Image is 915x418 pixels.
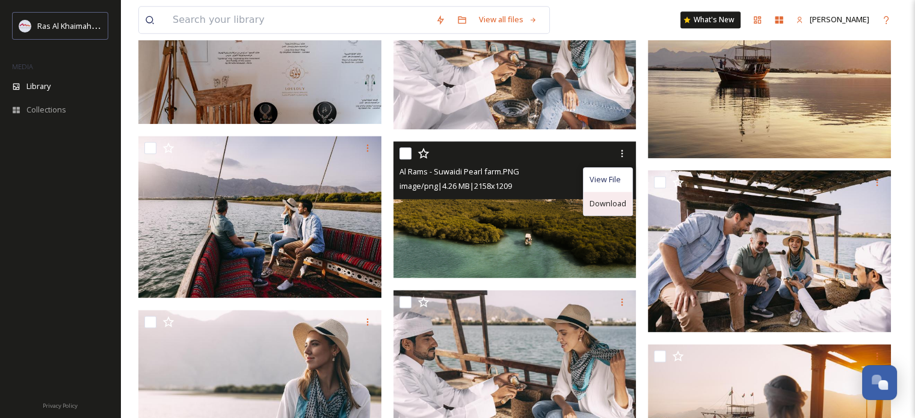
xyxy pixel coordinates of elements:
img: Logo_RAKTDA_RGB-01.png [19,20,31,32]
span: Al Rams - Suwaidi Pearl farm.PNG [399,166,519,177]
img: Suwaidi Pearl Farm traditional boat.jpg [138,136,381,298]
span: Collections [26,104,66,115]
img: Suwaidi Pearl Farm .jpg [648,170,891,332]
img: Al Rams - Suwaidi Pearl farm.PNG [393,141,636,277]
span: Library [26,81,51,92]
a: Privacy Policy [43,398,78,412]
a: [PERSON_NAME] [790,8,875,31]
span: [PERSON_NAME] [810,14,869,25]
a: What's New [680,11,741,28]
span: Download [590,198,626,209]
span: image/png | 4.26 MB | 2158 x 1209 [399,180,512,191]
button: Open Chat [862,365,897,400]
span: View File [590,174,621,185]
input: Search your library [167,7,430,33]
a: View all files [473,8,543,31]
span: MEDIA [12,62,33,71]
span: Privacy Policy [43,402,78,410]
span: Ras Al Khaimah Tourism Development Authority [37,20,208,31]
